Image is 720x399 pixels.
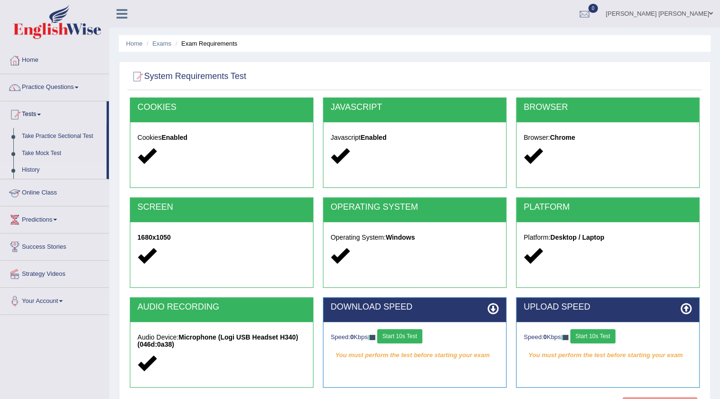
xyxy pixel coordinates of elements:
h5: Cookies [137,134,306,141]
li: Exam Requirements [173,39,237,48]
h2: DOWNLOAD SPEED [331,302,499,312]
h2: OPERATING SYSTEM [331,203,499,212]
h5: Operating System: [331,234,499,241]
a: History [18,162,107,179]
strong: Enabled [162,134,187,141]
a: Success Stories [0,234,109,257]
strong: Windows [386,234,415,241]
a: Home [0,47,109,71]
button: Start 10s Test [377,329,422,343]
a: Tests [0,101,107,125]
h2: COOKIES [137,103,306,112]
h5: Javascript [331,134,499,141]
a: Home [126,40,143,47]
h2: UPLOAD SPEED [524,302,692,312]
strong: Microphone (Logi USB Headset H340) (046d:0a38) [137,333,298,348]
strong: Enabled [360,134,386,141]
img: ajax-loader-fb-connection.gif [368,335,375,340]
strong: 0 [350,333,353,341]
h5: Audio Device: [137,334,306,349]
img: ajax-loader-fb-connection.gif [561,335,568,340]
a: Take Mock Test [18,145,107,162]
div: Speed: Kbps [331,329,499,346]
div: Speed: Kbps [524,329,692,346]
a: Predictions [0,206,109,230]
h2: AUDIO RECORDING [137,302,306,312]
a: Your Account [0,288,109,311]
h2: PLATFORM [524,203,692,212]
h2: BROWSER [524,103,692,112]
span: 0 [588,4,598,13]
strong: 1680x1050 [137,234,171,241]
strong: 0 [543,333,546,341]
button: Start 10s Test [570,329,615,343]
h2: SCREEN [137,203,306,212]
a: Strategy Videos [0,261,109,284]
em: You must perform the test before starting your exam [331,348,499,362]
strong: Desktop / Laptop [550,234,604,241]
a: Exams [153,40,172,47]
em: You must perform the test before starting your exam [524,348,692,362]
a: Take Practice Sectional Test [18,128,107,145]
h2: JAVASCRIPT [331,103,499,112]
h5: Platform: [524,234,692,241]
strong: Chrome [550,134,575,141]
a: Online Class [0,179,109,203]
a: Practice Questions [0,74,109,98]
h5: Browser: [524,134,692,141]
h2: System Requirements Test [130,69,246,84]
